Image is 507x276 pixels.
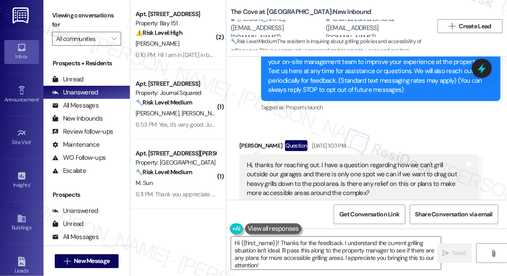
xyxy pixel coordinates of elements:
[74,256,109,266] span: New Message
[136,168,192,176] strong: 🔧 Risk Level: Medium
[52,127,113,136] div: Review follow-ups
[55,254,119,268] button: New Message
[136,109,182,117] span: [PERSON_NAME]
[136,29,182,37] strong: ⚠️ Risk Level: High
[285,140,308,151] div: Question
[43,59,130,68] div: Prospects + Residents
[136,158,216,167] div: Property: [GEOGRAPHIC_DATA]
[136,149,216,158] div: Apt. [STREET_ADDRESS][PERSON_NAME]
[339,210,399,219] span: Get Conversation Link
[136,79,216,88] div: Apt. [STREET_ADDRESS]
[182,109,225,117] span: [PERSON_NAME]
[231,14,324,42] div: [PERSON_NAME]. ([EMAIL_ADDRESS][DOMAIN_NAME])
[286,104,322,111] span: Property launch
[136,40,179,47] span: [PERSON_NAME]
[231,38,277,45] strong: 🔧 Risk Level: Medium
[52,140,100,149] div: Maintenance
[136,19,216,28] div: Property: Bay 151
[43,190,130,199] div: Prospects
[437,19,503,33] button: Create Lead
[247,161,465,198] div: Hi, thanks for reaching out. I have a question regarding how we can't grill outside our garages a...
[136,179,152,187] span: M. Sun
[39,95,40,101] span: •
[31,138,33,144] span: •
[453,249,466,258] span: Send
[334,205,405,224] button: Get Conversation Link
[52,9,121,32] label: Viewing conversations for
[415,210,493,219] span: Share Conversation via email
[52,75,83,84] div: Unread
[231,7,371,17] b: The Cove at [GEOGRAPHIC_DATA]: New Inbound
[310,141,346,150] div: [DATE] 1:03 PM
[112,35,116,42] i: 
[136,121,362,128] div: 6:53 PM: Yes, it's very good. Just wondering where can I book the elevator for moving out ?
[490,250,497,257] i: 
[231,37,433,65] span: : The resident is inquiring about grilling policies and accessibility of grilling areas. This is ...
[4,126,39,149] a: Site Visit •
[52,88,98,97] div: Unanswered
[437,243,472,263] button: Send
[52,232,99,242] div: All Messages
[52,166,86,175] div: Escalate
[261,101,500,114] div: Tagged as:
[136,98,192,106] strong: 🔧 Risk Level: Medium
[4,211,39,235] a: Buildings
[268,39,487,95] div: Hi [PERSON_NAME] and [PERSON_NAME], I'm on the new offsite Resident Support Team for The Cove at ...
[231,237,441,269] textarea: Hi {{first_name}}! Thanks for the feedback. I understand the current grilling situation isn't ide...
[442,250,449,257] i: 
[326,14,427,42] div: Shambreanna Limond. ([EMAIL_ADDRESS][DOMAIN_NAME])
[52,114,103,123] div: New Inbounds
[13,7,30,24] img: ResiDesk Logo
[52,101,99,110] div: All Messages
[52,153,106,162] div: WO Follow-ups
[4,168,39,192] a: Insights •
[239,140,479,154] div: [PERSON_NAME]
[410,205,498,224] button: Share Conversation via email
[459,22,491,31] span: Create Lead
[64,258,70,265] i: 
[56,32,107,46] input: All communities
[449,23,455,30] i: 
[52,206,98,215] div: Unanswered
[4,40,39,64] a: Inbox
[136,10,216,19] div: Apt. [STREET_ADDRESS]
[136,88,216,98] div: Property: Journal Squared
[52,219,83,229] div: Unread
[30,181,31,187] span: •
